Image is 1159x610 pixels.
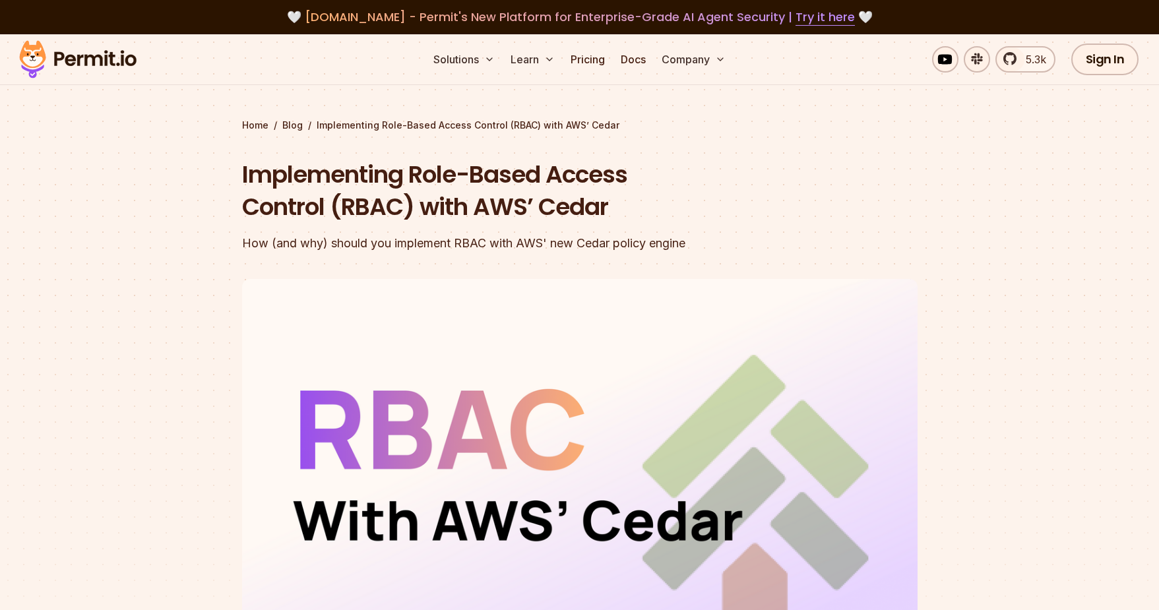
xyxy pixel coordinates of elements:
a: Blog [282,119,303,132]
a: Docs [615,46,651,73]
span: [DOMAIN_NAME] - Permit's New Platform for Enterprise-Grade AI Agent Security | [305,9,855,25]
button: Learn [505,46,560,73]
a: Pricing [565,46,610,73]
button: Solutions [428,46,500,73]
h1: Implementing Role-Based Access Control (RBAC) with AWS’ Cedar [242,158,749,224]
a: Home [242,119,268,132]
img: Permit logo [13,37,142,82]
div: How (and why) should you implement RBAC with AWS' new Cedar policy engine [242,234,749,253]
span: 5.3k [1018,51,1046,67]
div: / / [242,119,918,132]
div: 🤍 🤍 [32,8,1127,26]
a: Try it here [796,9,855,26]
a: Sign In [1071,44,1139,75]
button: Company [656,46,731,73]
a: 5.3k [995,46,1055,73]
